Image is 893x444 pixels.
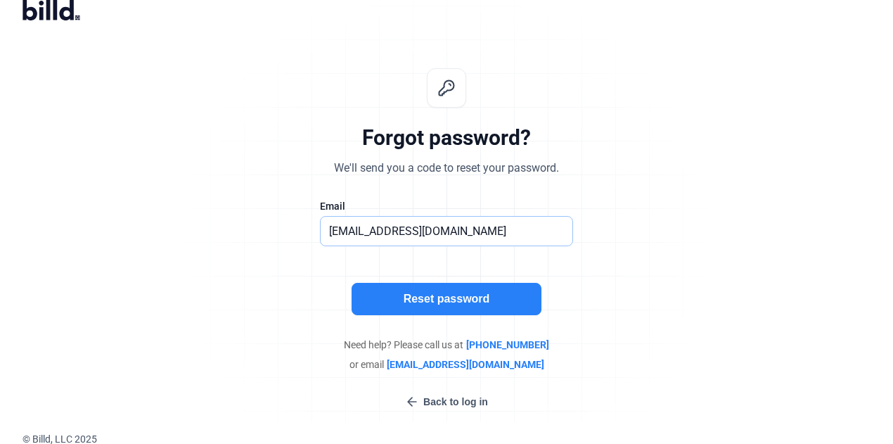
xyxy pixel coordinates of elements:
[466,338,549,352] span: [PHONE_NUMBER]
[362,125,531,151] div: Forgot password?
[387,357,544,372] span: [EMAIL_ADDRESS][DOMAIN_NAME]
[401,394,492,410] button: Back to log in
[320,199,573,213] div: Email
[334,160,559,177] div: We'll send you a code to reset your password.
[352,283,541,315] button: Reset password
[236,338,657,352] div: Need help? Please call us at
[236,357,657,372] div: or email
